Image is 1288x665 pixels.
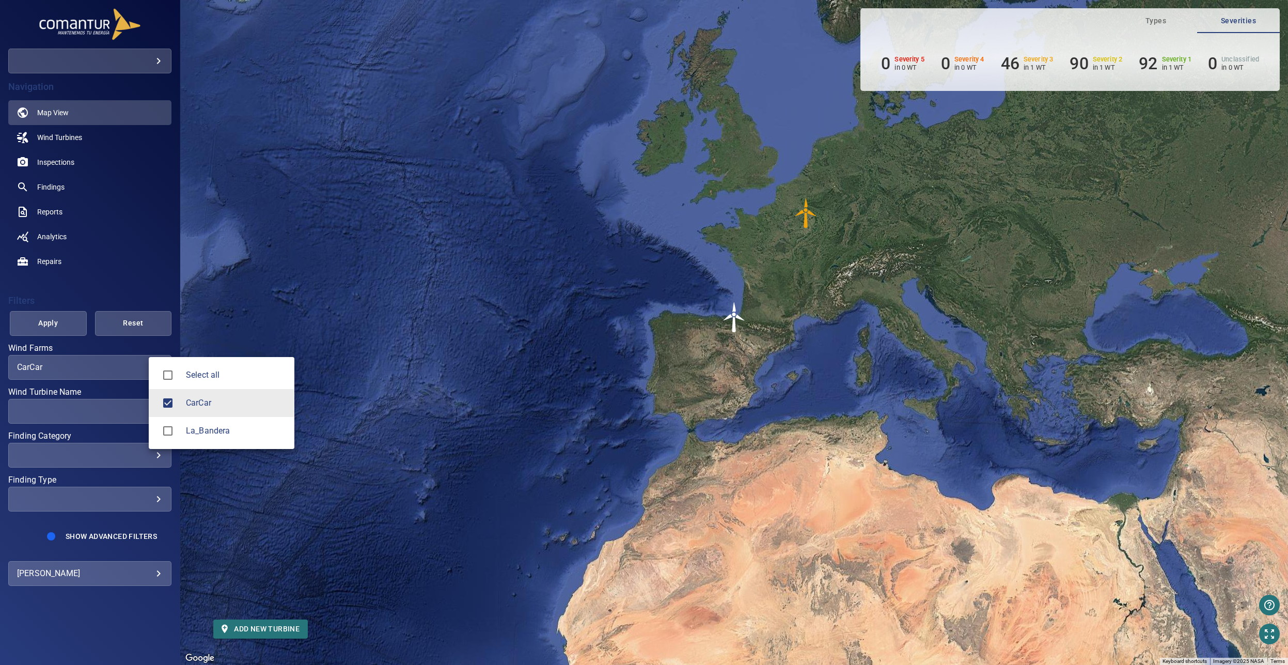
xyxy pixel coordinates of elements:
[186,397,286,409] span: CarCar
[157,392,179,414] span: CarCar
[186,425,286,437] span: La_Bandera
[149,357,294,449] ul: CarCar
[186,369,286,381] span: Select all
[186,425,286,437] div: Wind Farms La_Bandera
[157,420,179,442] span: La_Bandera
[186,397,286,409] div: Wind Farms CarCar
